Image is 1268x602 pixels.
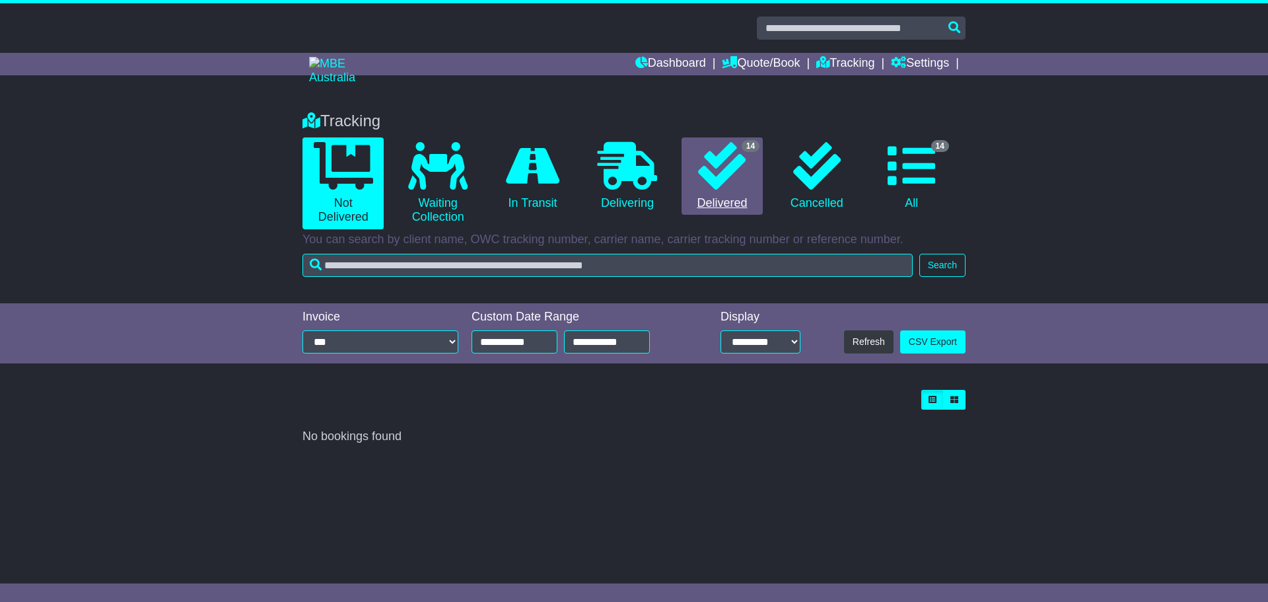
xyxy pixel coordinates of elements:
[721,310,800,324] div: Display
[302,137,384,229] a: Not Delivered
[302,310,458,324] div: Invoice
[900,330,966,354] a: CSV Export
[296,112,972,131] div: Tracking
[472,310,684,324] div: Custom Date Range
[816,53,874,75] a: Tracking
[919,254,966,277] button: Search
[492,137,573,215] a: In Transit
[302,430,966,444] div: No bookings found
[722,53,800,75] a: Quote/Book
[635,53,706,75] a: Dashboard
[776,137,857,215] a: Cancelled
[682,137,763,215] a: 14 Delivered
[742,140,759,152] span: 14
[586,137,668,215] a: Delivering
[302,233,966,247] p: You can search by client name, OWC tracking number, carrier name, carrier tracking number or refe...
[871,137,952,215] a: 14 All
[891,53,949,75] a: Settings
[397,137,478,229] a: Waiting Collection
[844,330,894,354] button: Refresh
[931,140,949,152] span: 14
